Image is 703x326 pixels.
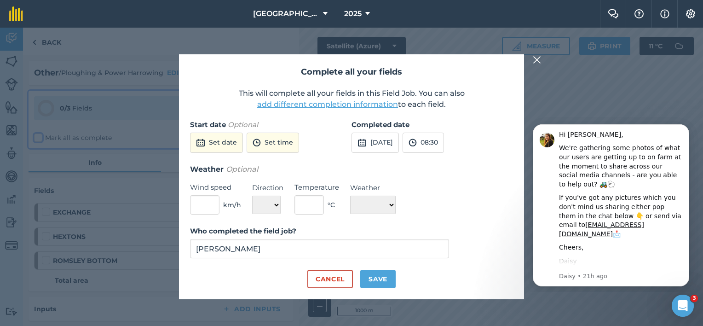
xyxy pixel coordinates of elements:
iframe: Intercom notifications message [519,116,703,292]
p: This will complete all your fields in this Field Job. You can also to each field. [190,88,513,110]
div: message notification from Daisy, 21h ago. Hi Lucy, We're gathering some photos of what our users ... [14,8,170,170]
div: Daisy [40,141,163,150]
button: add different completion information [257,99,398,110]
div: Cheers, [40,127,163,136]
button: [DATE] [351,133,399,153]
div: We're gathering some photos of what our users are getting up to on farm at the moment to share ac... [40,28,163,73]
h2: Complete all your fields [190,65,513,79]
span: [GEOGRAPHIC_DATA] [253,8,319,19]
button: Set date [190,133,243,153]
span: 3 [691,295,698,302]
button: Save [360,270,396,288]
img: A question mark icon [634,9,645,18]
span: 2025 [344,8,362,19]
em: Optional [226,165,258,174]
img: svg+xml;base64,PHN2ZyB4bWxucz0iaHR0cDovL3d3dy53My5vcmcvMjAwMC9zdmciIHdpZHRoPSIxNyIgaGVpZ2h0PSIxNy... [660,8,669,19]
label: Direction [252,182,283,193]
h3: Weather [190,163,513,175]
img: svg+xml;base64,PD94bWwgdmVyc2lvbj0iMS4wIiBlbmNvZGluZz0idXRmLTgiPz4KPCEtLSBHZW5lcmF0b3I6IEFkb2JlIE... [196,137,205,148]
div: Hi [PERSON_NAME], [40,14,163,23]
button: Cancel [307,270,353,288]
strong: Completed date [351,120,409,129]
p: Message from Daisy, sent 21h ago [40,156,163,164]
div: Message content [40,14,163,152]
img: A cog icon [685,9,696,18]
img: Two speech bubbles overlapping with the left bubble in the forefront [608,9,619,18]
img: svg+xml;base64,PHN2ZyB4bWxucz0iaHR0cDovL3d3dy53My5vcmcvMjAwMC9zdmciIHdpZHRoPSIyMiIgaGVpZ2h0PSIzMC... [533,54,541,65]
label: Wind speed [190,182,241,193]
img: Profile image for Daisy [21,17,35,31]
a: [EMAIL_ADDRESS][DOMAIN_NAME] [40,105,125,122]
strong: Start date [190,120,226,129]
div: If you've got any pictures which you don't mind us sharing either pop them in the chat below 👇 or... [40,77,163,122]
img: svg+xml;base64,PD94bWwgdmVyc2lvbj0iMS4wIiBlbmNvZGluZz0idXRmLTgiPz4KPCEtLSBHZW5lcmF0b3I6IEFkb2JlIE... [253,137,261,148]
img: fieldmargin Logo [9,6,23,21]
span: km/h [223,200,241,210]
label: Weather [350,182,396,193]
span: ° C [328,200,335,210]
img: svg+xml;base64,PD94bWwgdmVyc2lvbj0iMS4wIiBlbmNvZGluZz0idXRmLTgiPz4KPCEtLSBHZW5lcmF0b3I6IEFkb2JlIE... [409,137,417,148]
button: Set time [247,133,299,153]
em: Optional [228,120,258,129]
button: 08:30 [403,133,444,153]
label: Temperature [294,182,339,193]
img: svg+xml;base64,PD94bWwgdmVyc2lvbj0iMS4wIiBlbmNvZGluZz0idXRmLTgiPz4KPCEtLSBHZW5lcmF0b3I6IEFkb2JlIE... [357,137,367,148]
strong: Who completed the field job? [190,227,296,235]
iframe: Intercom live chat [672,295,694,317]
